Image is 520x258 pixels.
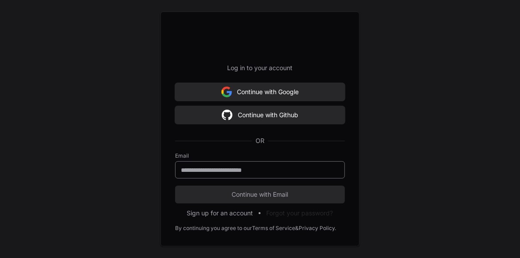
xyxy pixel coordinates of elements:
img: Sign in with google [221,83,232,101]
p: Log in to your account [175,64,345,72]
label: Email [175,152,345,159]
a: Terms of Service [252,225,295,232]
div: & [295,225,299,232]
button: Continue with Google [175,83,345,101]
span: OR [252,136,268,145]
button: Forgot your password? [267,209,333,218]
button: Continue with Github [175,106,345,124]
img: Sign in with google [222,106,232,124]
span: Continue with Email [175,190,345,199]
button: Sign up for an account [187,209,253,218]
div: By continuing you agree to our [175,225,252,232]
a: Privacy Policy. [299,225,336,232]
button: Continue with Email [175,186,345,203]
